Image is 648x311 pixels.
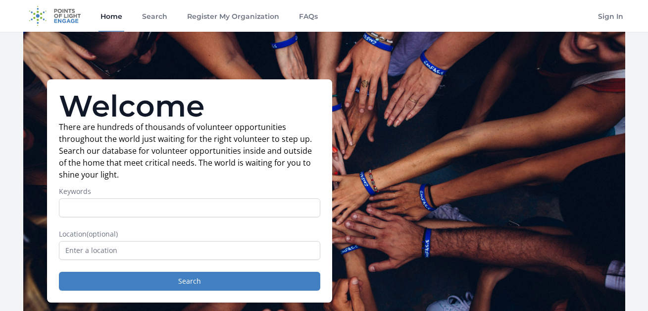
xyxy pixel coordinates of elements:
input: Enter a location [59,241,320,260]
h1: Welcome [59,91,320,121]
p: There are hundreds of thousands of volunteer opportunities throughout the world just waiting for ... [59,121,320,181]
label: Location [59,229,320,239]
span: (optional) [87,229,118,239]
button: Search [59,272,320,291]
label: Keywords [59,187,320,196]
